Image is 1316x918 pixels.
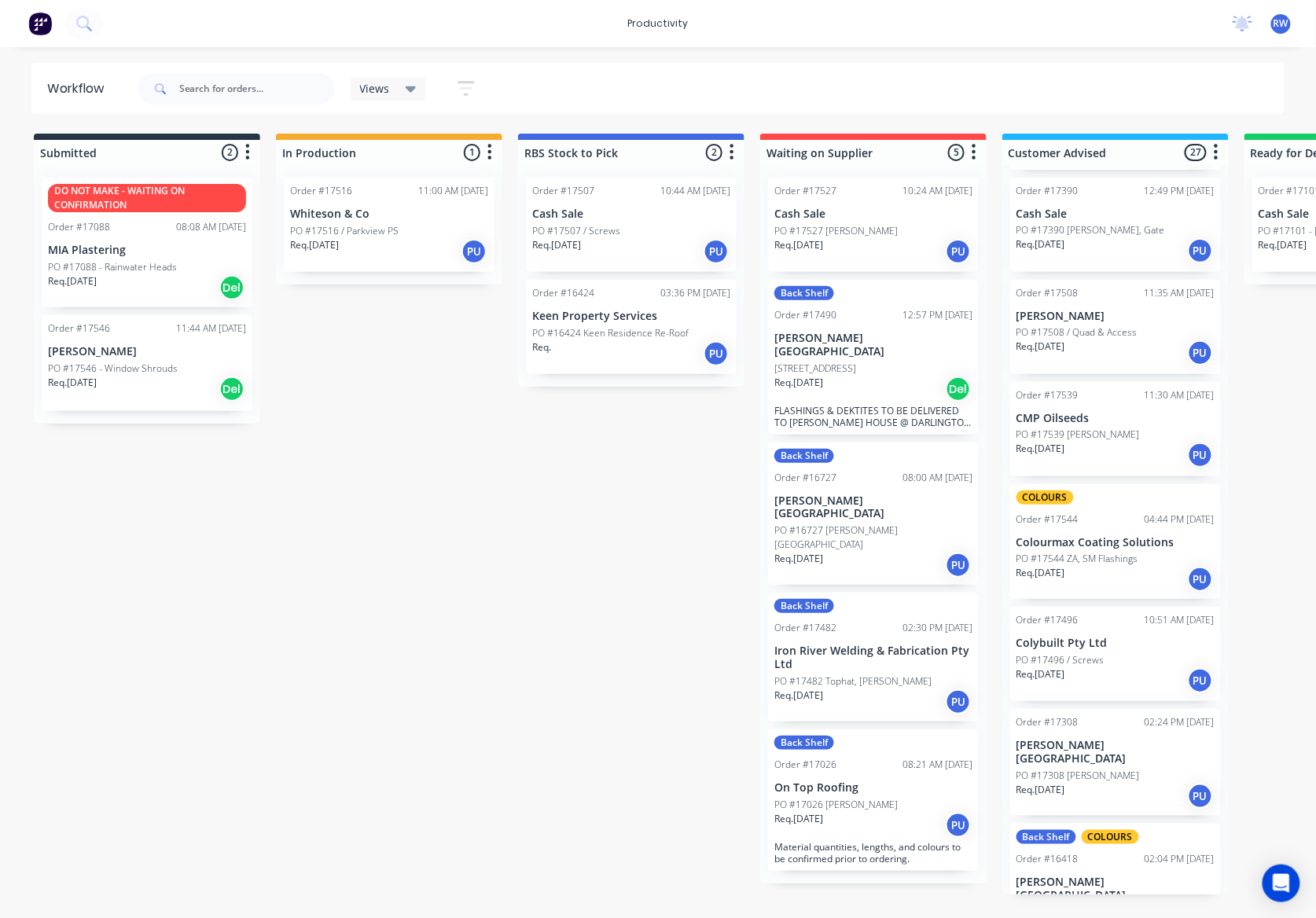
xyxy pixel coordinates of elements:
div: Order #1752710:24 AM [DATE]Cash SalePO #17527 [PERSON_NAME]Req.[DATE]PU [768,178,979,272]
p: Req. [DATE] [774,238,823,252]
div: 11:30 AM [DATE] [1145,388,1215,402]
div: Back Shelf [1016,830,1076,844]
p: PO #17308 [PERSON_NAME] [1016,769,1140,783]
div: 04:44 PM [DATE] [1145,512,1215,527]
div: Order #17308 [1016,715,1079,729]
p: Req. [DATE] [48,376,97,390]
div: Order #17539 [1016,388,1079,402]
div: 10:51 AM [DATE] [1145,613,1215,627]
div: 10:24 AM [DATE] [902,184,972,198]
p: Req. [DATE] [774,552,823,566]
div: 08:00 AM [DATE] [902,471,972,485]
div: DO NOT MAKE - WAITING ON CONFIRMATIONOrder #1708808:08 AM [DATE]MIA PlasteringPO #17088 - Rainwat... [42,178,252,307]
div: PU [946,553,971,578]
p: PO #17546 - Window Shrouds [48,362,178,376]
div: Order #16424 [532,286,594,300]
div: Back Shelf [774,599,834,613]
p: PO #17507 / Screws [532,224,620,238]
div: DO NOT MAKE - WAITING ON CONFIRMATION [48,184,246,212]
div: Order #17088 [48,220,110,234]
p: [PERSON_NAME][GEOGRAPHIC_DATA] [1016,739,1215,766]
p: Cash Sale [774,207,972,221]
div: Open Intercom Messenger [1263,865,1300,902]
div: Order #1754611:44 AM [DATE][PERSON_NAME]PO #17546 - Window ShroudsReq.[DATE]Del [42,315,252,411]
p: Iron River Welding & Fabrication Pty Ltd [774,644,972,671]
p: Req. [DATE] [1016,237,1065,252]
div: PU [1188,340,1213,365]
p: Req. [DATE] [774,688,823,703]
p: Keen Property Services [532,310,730,323]
div: 12:57 PM [DATE] [902,308,972,322]
p: PO #17390 [PERSON_NAME], Gate [1016,223,1165,237]
p: [PERSON_NAME] [1016,310,1215,323]
p: PO #17516 / Parkview PS [290,224,399,238]
p: CMP Oilseeds [1016,412,1215,425]
div: Order #16418 [1016,852,1079,866]
div: 08:08 AM [DATE] [176,220,246,234]
img: Factory [28,12,52,35]
div: Order #1750811:35 AM [DATE][PERSON_NAME]PO #17508 / Quad & AccessReq.[DATE]PU [1010,280,1221,374]
div: 02:30 PM [DATE] [902,621,972,635]
p: Req. [532,340,551,354]
p: PO #17088 - Rainwater Heads [48,260,177,274]
span: RW [1274,17,1288,31]
p: Req. [DATE] [1016,442,1065,456]
div: Back Shelf [774,736,834,750]
p: Req. [DATE] [290,238,339,252]
div: PU [1188,442,1213,468]
div: 11:44 AM [DATE] [176,321,246,336]
div: Back ShelfOrder #1748202:30 PM [DATE]Iron River Welding & Fabrication Pty LtdPO #17482 Tophat, [P... [768,593,979,722]
div: Order #17544 [1016,512,1079,527]
div: Back ShelfOrder #1749012:57 PM [DATE][PERSON_NAME][GEOGRAPHIC_DATA][STREET_ADDRESS]Req.[DATE]DelF... [768,280,979,435]
div: 03:36 PM [DATE] [660,286,730,300]
div: PU [461,239,487,264]
div: 02:04 PM [DATE] [1145,852,1215,866]
p: [PERSON_NAME] [48,345,246,358]
p: PO #17482 Tophat, [PERSON_NAME] [774,674,932,688]
p: Req. [DATE] [532,238,581,252]
div: productivity [620,12,697,35]
div: Order #17490 [774,308,836,322]
p: Req. [DATE] [1016,340,1065,354]
div: PU [704,341,729,366]
div: 08:21 AM [DATE] [902,758,972,772]
div: PU [1188,238,1213,263]
p: FLASHINGS & DEKTITES TO BE DELIVERED TO [PERSON_NAME] HOUSE @ DARLINGTON PT [DATE] 4th, ALONG WIT... [774,405,972,428]
p: PO #17544 ZA, SM Flashings [1016,552,1138,566]
p: PO #16424 Keen Residence Re-Roof [532,326,689,340]
div: Del [219,376,244,402]
div: PU [946,239,971,264]
div: Order #17546 [48,321,110,336]
p: Req. [DATE] [1259,238,1307,252]
div: Order #1751611:00 AM [DATE]Whiteson & CoPO #17516 / Parkview PSReq.[DATE]PU [284,178,494,272]
div: Order #1730802:24 PM [DATE][PERSON_NAME][GEOGRAPHIC_DATA]PO #17308 [PERSON_NAME]Req.[DATE]PU [1010,709,1221,816]
p: [PERSON_NAME][GEOGRAPHIC_DATA] [1016,876,1215,902]
div: PU [946,689,971,714]
span: Views [360,80,390,97]
div: COLOURS [1016,490,1074,505]
p: PO #17026 [PERSON_NAME] [774,798,898,812]
p: PO #17539 [PERSON_NAME] [1016,428,1140,442]
div: Workflow [47,79,112,98]
div: PU [1188,567,1213,592]
p: Req. [DATE] [774,376,823,390]
p: Material quantities, lengths, and colours to be confirmed prior to ordering. [774,841,972,865]
p: MIA Plastering [48,244,246,257]
p: PO #17527 [PERSON_NAME] [774,224,898,238]
p: PO #17496 / Screws [1016,653,1105,667]
div: Order #17482 [774,621,836,635]
div: 11:00 AM [DATE] [418,184,488,198]
p: Req. [DATE] [774,812,823,826]
div: COLOURS [1082,830,1139,844]
input: Search for orders... [179,73,335,105]
div: 11:35 AM [DATE] [1145,286,1215,300]
div: Order #1642403:36 PM [DATE]Keen Property ServicesPO #16424 Keen Residence Re-RoofReq.PU [526,280,737,374]
div: Back Shelf [774,449,834,463]
div: Del [946,376,971,402]
div: PU [1188,668,1213,693]
div: 12:49 PM [DATE] [1145,184,1215,198]
div: PU [704,239,729,264]
p: [PERSON_NAME][GEOGRAPHIC_DATA] [774,494,972,521]
p: Whiteson & Co [290,207,488,221]
p: PO #16727 [PERSON_NAME][GEOGRAPHIC_DATA] [774,523,972,552]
